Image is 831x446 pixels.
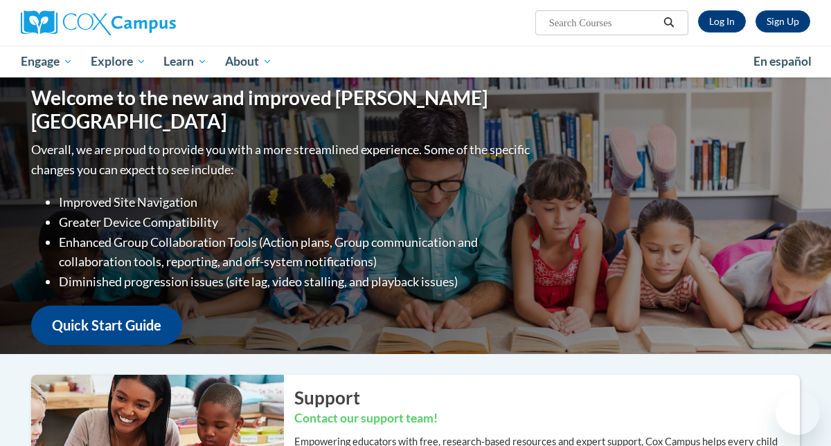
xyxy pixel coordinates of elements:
[59,192,533,212] li: Improved Site Navigation
[776,391,820,435] iframe: Button to launch messaging window
[548,15,659,31] input: Search Courses
[59,232,533,272] li: Enhanced Group Collaboration Tools (Action plans, Group communication and collaboration tools, re...
[82,46,155,77] a: Explore
[21,53,73,70] span: Engage
[225,53,272,70] span: About
[31,140,533,180] p: Overall, we are proud to provide you with a more streamlined experience. Some of the specific cha...
[294,410,800,427] h3: Contact our support team!
[294,385,800,410] h2: Support
[698,10,746,32] a: Log In
[216,46,281,77] a: About
[31,86,533,133] h1: Welcome to the new and improved [PERSON_NAME][GEOGRAPHIC_DATA]
[744,47,821,76] a: En español
[59,272,533,292] li: Diminished progression issues (site lag, video stalling, and playback issues)
[753,54,812,68] span: En español
[659,15,679,31] button: Search
[21,10,270,35] a: Cox Campus
[10,46,821,77] div: Main menu
[12,46,82,77] a: Engage
[756,10,810,32] a: Register
[31,306,182,345] a: Quick Start Guide
[21,10,176,35] img: Cox Campus
[163,53,207,70] span: Learn
[59,212,533,232] li: Greater Device Compatibility
[91,53,146,70] span: Explore
[154,46,216,77] a: Learn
